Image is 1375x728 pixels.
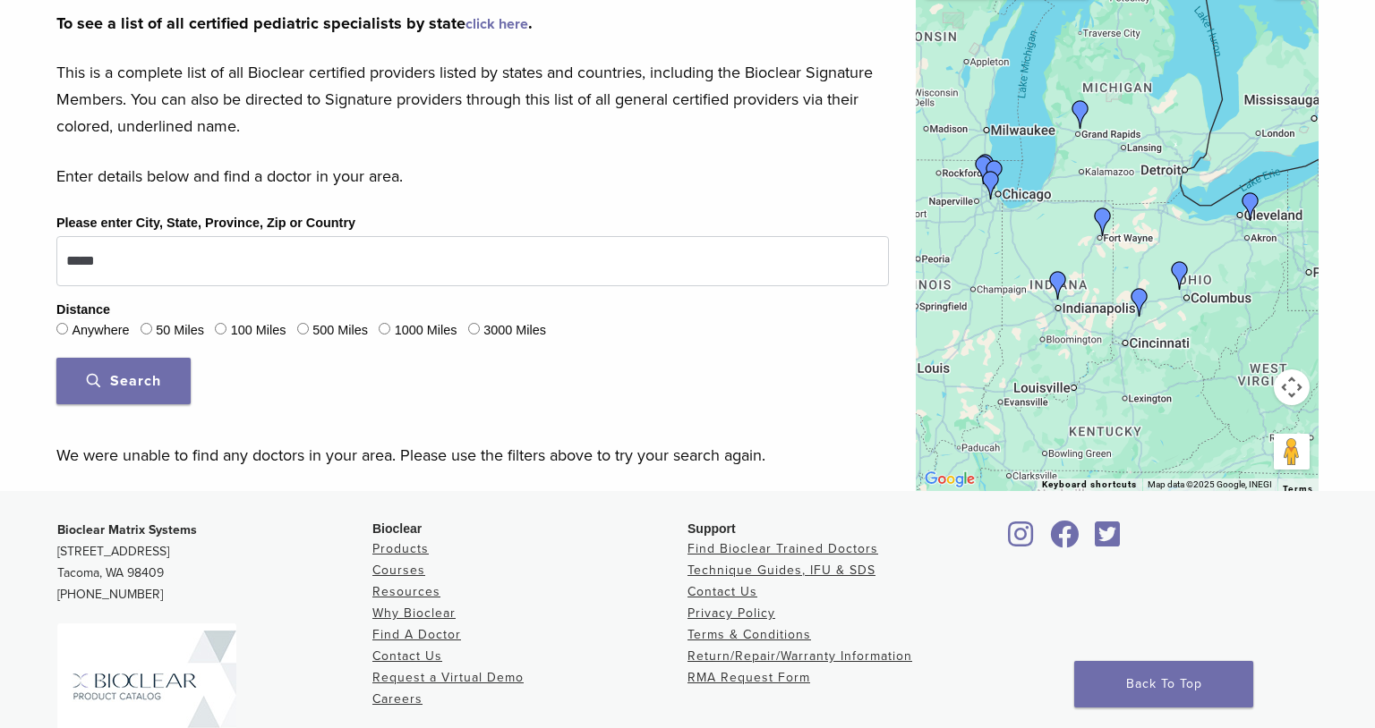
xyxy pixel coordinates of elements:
[920,468,979,491] a: Open this area in Google Maps (opens a new window)
[1283,484,1313,495] a: Terms
[1089,207,1117,236] div: Dr. Alyssa Fisher
[72,321,129,341] label: Anywhere
[687,541,878,556] a: Find Bioclear Trained Doctors
[980,160,1009,189] div: Dr. Mansi Raina
[1125,288,1154,317] div: Dr. Anna McGuire
[1003,531,1040,549] a: Bioclear
[372,670,524,685] a: Request a Virtual Demo
[372,563,425,578] a: Courses
[1148,479,1272,489] span: Map data ©2025 Google, INEGI
[372,605,456,621] a: Why Bioclear
[231,321,286,341] label: 100 Miles
[56,163,889,190] p: Enter details below and find a doctor in your area.
[372,521,422,536] span: Bioclear
[687,648,912,664] a: Return/Repair/Warranty Information
[969,156,998,184] div: Dr. Kathy Pawlusiewicz
[687,670,810,685] a: RMA Request Form
[687,563,875,578] a: Technique Guides, IFU & SDS
[483,321,546,341] label: 3000 Miles
[57,522,197,538] strong: Bioclear Matrix Systems
[372,541,429,556] a: Products
[56,13,533,33] strong: To see a list of all certified pediatric specialists by state .
[1236,192,1265,221] div: Dr. Laura Walsh
[56,358,191,404] button: Search
[1044,271,1072,300] div: Dr. Jiyun Thompson
[1074,661,1253,707] a: Back To Top
[395,321,457,341] label: 1000 Miles
[372,691,423,707] a: Careers
[920,468,979,491] img: Google
[687,521,736,536] span: Support
[1044,531,1085,549] a: Bioclear
[1274,369,1310,405] button: Map camera controls
[1274,434,1310,470] button: Drag Pegman onto the map to open Street View
[465,15,528,33] a: click here
[687,605,775,621] a: Privacy Policy
[57,520,372,605] p: [STREET_ADDRESS] Tacoma, WA 98409 [PHONE_NUMBER]
[1066,100,1095,129] div: Dr. Urszula Firlik
[977,171,1005,199] div: Dr. Margaret Radziszewski
[56,214,355,233] label: Please enter City, State, Province, Zip or Country
[56,301,110,320] legend: Distance
[687,584,757,599] a: Contact Us
[372,648,442,664] a: Contact Us
[1042,478,1137,491] button: Keyboard shortcuts
[56,442,889,469] p: We were unable to find any doctors in your area. Please use the filters above to try your search ...
[372,584,440,599] a: Resources
[312,321,368,341] label: 500 Miles
[156,321,204,341] label: 50 Miles
[56,59,889,140] p: This is a complete list of all Bioclear certified providers listed by states and countries, inclu...
[1089,531,1126,549] a: Bioclear
[372,627,461,642] a: Find A Doctor
[971,154,1000,182] div: Joana Tylman
[87,372,161,390] span: Search
[1166,261,1194,290] div: LegacyFamilyDental
[687,627,811,642] a: Terms & Conditions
